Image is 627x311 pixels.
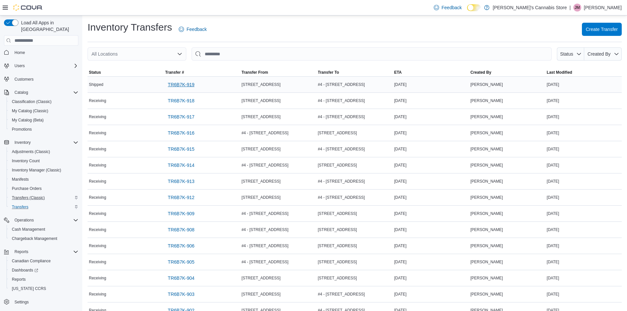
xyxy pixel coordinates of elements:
[12,204,28,210] span: Transfers
[393,242,469,250] div: [DATE]
[168,130,195,136] span: TR6B7K-916
[12,117,44,123] span: My Catalog (Beta)
[12,268,38,273] span: Dashboards
[164,68,240,76] button: Transfer #
[470,163,503,168] span: [PERSON_NAME]
[9,166,64,174] a: Inventory Manager (Classic)
[242,243,289,248] span: #4 - [STREET_ADDRESS]
[89,130,106,136] span: Receiving
[1,216,81,225] button: Operations
[12,149,50,154] span: Adjustments (Classic)
[242,130,289,136] span: #4 - [STREET_ADDRESS]
[165,255,197,269] a: TR6B7K-905
[470,275,503,281] span: [PERSON_NAME]
[545,97,622,105] div: [DATE]
[318,146,365,152] span: #4 - [STREET_ADDRESS]
[545,242,622,250] div: [DATE]
[14,249,28,254] span: Reports
[470,292,503,297] span: [PERSON_NAME]
[89,98,106,103] span: Receiving
[470,70,491,75] span: Created By
[545,226,622,234] div: [DATE]
[9,157,78,165] span: Inventory Count
[187,26,207,33] span: Feedback
[88,21,172,34] h1: Inventory Transfers
[584,4,622,12] p: [PERSON_NAME]
[9,225,78,233] span: Cash Management
[318,179,365,184] span: #4 - [STREET_ADDRESS]
[14,299,29,305] span: Settings
[165,110,197,123] a: TR6B7K-917
[7,193,81,202] button: Transfers (Classic)
[575,4,580,12] span: JM
[493,4,567,12] p: [PERSON_NAME]'s Cannabis Store
[12,277,26,282] span: Reports
[545,258,622,266] div: [DATE]
[14,77,34,82] span: Customers
[7,225,81,234] button: Cash Management
[12,108,48,114] span: My Catalog (Classic)
[393,161,469,169] div: [DATE]
[9,175,31,183] a: Manifests
[9,98,54,106] a: Classification (Classic)
[582,23,622,36] button: Create Transfer
[318,82,365,87] span: #4 - [STREET_ADDRESS]
[470,227,503,232] span: [PERSON_NAME]
[318,275,357,281] span: [STREET_ADDRESS]
[242,275,281,281] span: [STREET_ADDRESS]
[9,157,42,165] a: Inventory Count
[393,129,469,137] div: [DATE]
[12,258,51,264] span: Canadian Compliance
[165,272,197,285] a: TR6B7K-904
[165,94,197,107] a: TR6B7K-918
[168,81,195,88] span: TR6B7K-919
[9,257,53,265] a: Canadian Compliance
[18,19,78,33] span: Load All Apps in [GEOGRAPHIC_DATA]
[318,114,365,119] span: #4 - [STREET_ADDRESS]
[467,4,481,11] input: Dark Mode
[176,23,209,36] a: Feedback
[12,186,42,191] span: Purchase Orders
[442,4,462,11] span: Feedback
[12,298,78,306] span: Settings
[242,163,289,168] span: #4 - [STREET_ADDRESS]
[165,239,197,252] a: TR6B7K-906
[165,175,197,188] a: TR6B7K-913
[9,125,35,133] a: Promotions
[7,116,81,125] button: My Catalog (Beta)
[12,227,45,232] span: Cash Management
[394,70,402,75] span: ETA
[7,184,81,193] button: Purchase Orders
[393,177,469,185] div: [DATE]
[89,227,106,232] span: Receiving
[9,116,78,124] span: My Catalog (Beta)
[431,1,464,14] a: Feedback
[177,51,182,57] button: Open list of options
[89,146,106,152] span: Receiving
[12,177,29,182] span: Manifests
[242,179,281,184] span: [STREET_ADDRESS]
[9,185,78,193] span: Purchase Orders
[12,248,31,256] button: Reports
[9,107,78,115] span: My Catalog (Classic)
[7,166,81,175] button: Inventory Manager (Classic)
[12,216,78,224] span: Operations
[470,82,503,87] span: [PERSON_NAME]
[242,82,281,87] span: [STREET_ADDRESS]
[7,275,81,284] button: Reports
[168,162,195,168] span: TR6B7K-914
[470,98,503,103] span: [PERSON_NAME]
[1,61,81,70] button: Users
[168,146,195,152] span: TR6B7K-915
[242,292,281,297] span: [STREET_ADDRESS]
[165,223,197,236] a: TR6B7K-908
[14,50,25,55] span: Home
[165,78,197,91] a: TR6B7K-919
[12,75,78,83] span: Customers
[9,203,31,211] a: Transfers
[89,292,106,297] span: Receiving
[165,126,197,140] a: TR6B7K-916
[9,285,78,293] span: Washington CCRS
[9,194,47,202] a: Transfers (Classic)
[165,143,197,156] a: TR6B7K-915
